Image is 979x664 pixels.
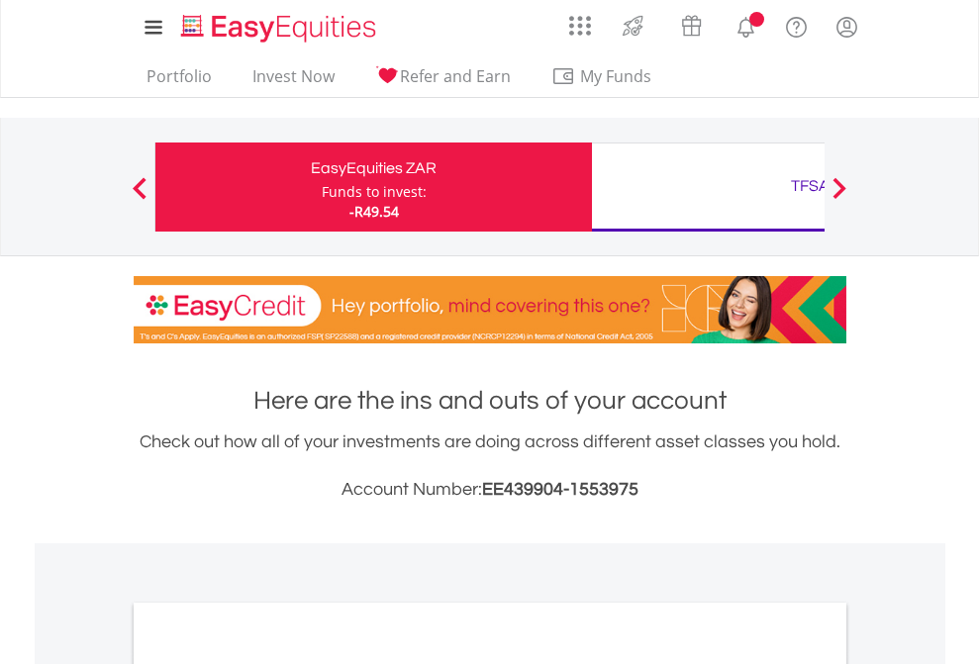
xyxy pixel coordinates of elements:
img: EasyEquities_Logo.png [177,12,384,45]
a: Home page [173,5,384,45]
a: AppsGrid [556,5,604,37]
button: Next [820,187,859,207]
img: thrive-v2.svg [617,10,649,42]
a: Vouchers [662,5,721,42]
div: Funds to invest: [322,182,427,202]
button: Previous [120,187,159,207]
a: Portfolio [139,66,220,97]
a: My Profile [822,5,872,48]
span: -R49.54 [349,202,399,221]
img: vouchers-v2.svg [675,10,708,42]
a: Notifications [721,5,771,45]
img: EasyCredit Promotion Banner [134,276,846,343]
span: EE439904-1553975 [482,480,638,499]
a: FAQ's and Support [771,5,822,45]
a: Invest Now [245,66,343,97]
img: grid-menu-icon.svg [569,15,591,37]
h3: Account Number: [134,476,846,504]
span: My Funds [551,63,681,89]
div: EasyEquities ZAR [167,154,580,182]
h1: Here are the ins and outs of your account [134,383,846,419]
div: Check out how all of your investments are doing across different asset classes you hold. [134,428,846,504]
a: Refer and Earn [367,66,519,97]
span: Refer and Earn [400,65,511,87]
